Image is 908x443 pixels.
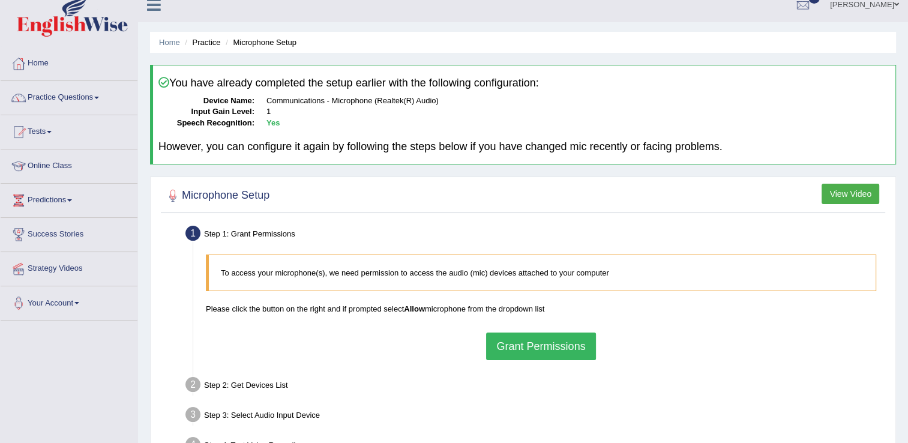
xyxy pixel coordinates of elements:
button: Grant Permissions [486,333,595,360]
p: To access your microphone(s), we need permission to access the audio (mic) devices attached to yo... [221,267,864,279]
button: View Video [822,184,879,204]
a: Success Stories [1,218,137,248]
dd: Communications - Microphone (Realtek(R) Audio) [266,95,890,107]
a: Practice Questions [1,81,137,111]
dd: 1 [266,106,890,118]
dt: Input Gain Level: [158,106,254,118]
li: Microphone Setup [223,37,296,48]
h4: You have already completed the setup earlier with the following configuration: [158,77,890,89]
li: Practice [182,37,220,48]
a: Home [159,38,180,47]
dt: Device Name: [158,95,254,107]
div: Step 1: Grant Permissions [180,222,890,249]
dt: Speech Recognition: [158,118,254,129]
h2: Microphone Setup [164,187,269,205]
b: Yes [266,118,280,127]
a: Predictions [1,184,137,214]
div: Step 2: Get Devices List [180,373,890,400]
p: Please click the button on the right and if prompted select microphone from the dropdown list [206,303,876,315]
h4: However, you can configure it again by following the steps below if you have changed mic recently... [158,141,890,153]
b: Allow [404,304,425,313]
div: Step 3: Select Audio Input Device [180,403,890,430]
a: Strategy Videos [1,252,137,282]
a: Online Class [1,149,137,179]
a: Home [1,47,137,77]
a: Tests [1,115,137,145]
a: Your Account [1,286,137,316]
